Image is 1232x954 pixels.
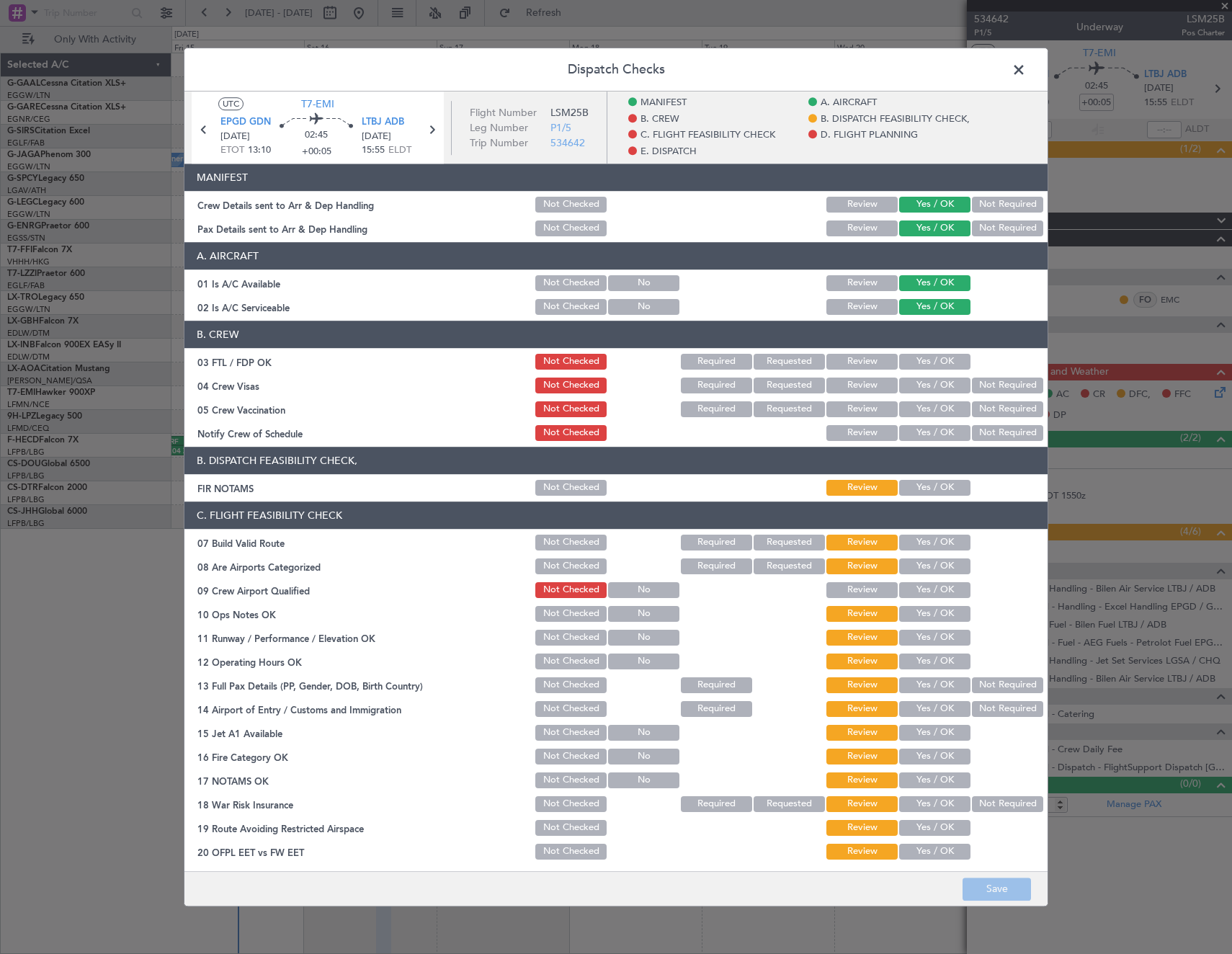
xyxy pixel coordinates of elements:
[899,480,970,496] button: Yes / OK
[899,749,970,764] button: Yes / OK
[899,796,970,812] button: Yes / OK
[972,701,1043,717] button: Not Required
[899,275,970,291] button: Yes / OK
[972,677,1043,693] button: Not Required
[972,378,1043,393] button: Not Required
[899,582,970,598] button: Yes / OK
[899,772,970,788] button: Yes / OK
[972,401,1043,417] button: Not Required
[899,354,970,370] button: Yes / OK
[972,220,1043,236] button: Not Required
[899,844,970,860] button: Yes / OK
[899,425,970,441] button: Yes / OK
[899,401,970,417] button: Yes / OK
[899,220,970,236] button: Yes / OK
[899,535,970,550] button: Yes / OK
[899,558,970,574] button: Yes / OK
[899,630,970,646] button: Yes / OK
[972,796,1043,812] button: Not Required
[899,197,970,213] button: Yes / OK
[899,606,970,622] button: Yes / OK
[899,299,970,315] button: Yes / OK
[184,48,1048,92] header: Dispatch Checks
[899,378,970,393] button: Yes / OK
[899,725,970,741] button: Yes / OK
[899,677,970,693] button: Yes / OK
[972,197,1043,213] button: Not Required
[899,654,970,669] button: Yes / OK
[972,425,1043,441] button: Not Required
[899,820,970,836] button: Yes / OK
[821,112,970,127] span: B. DISPATCH FEASIBILITY CHECK,
[899,701,970,717] button: Yes / OK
